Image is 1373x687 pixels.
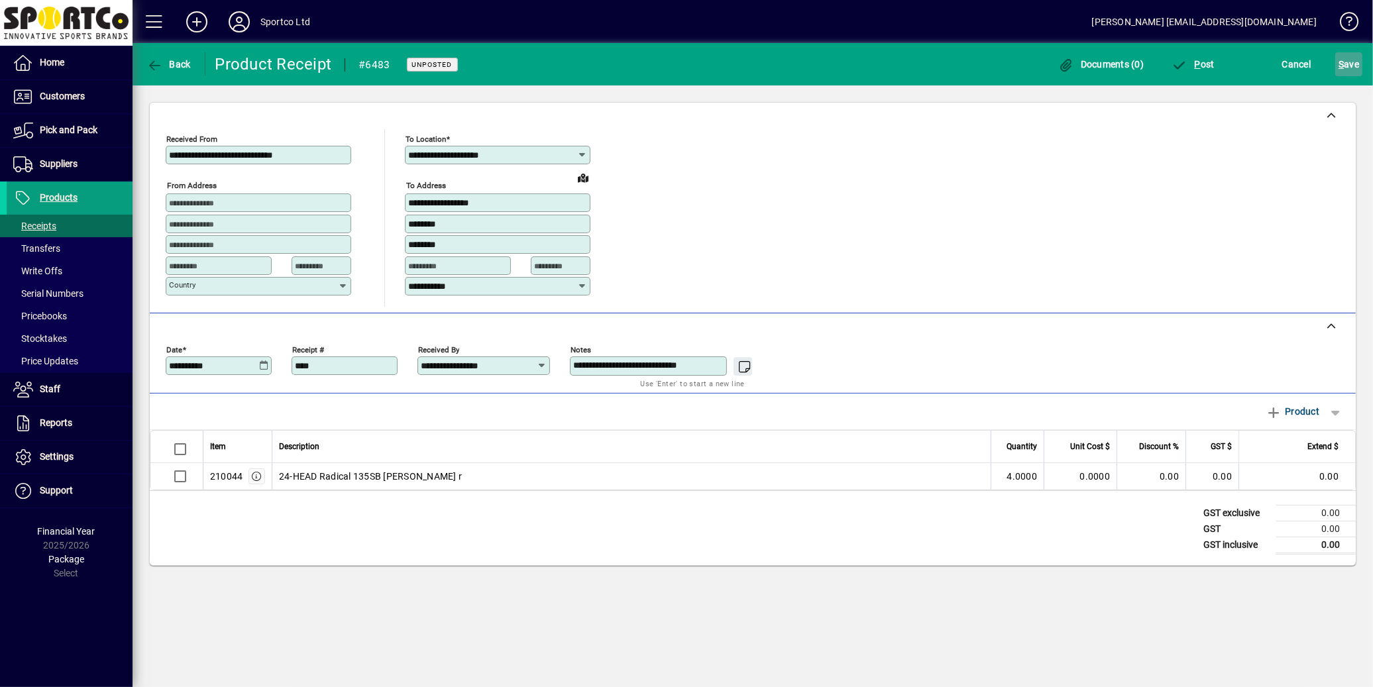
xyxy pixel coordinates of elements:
[1172,59,1215,70] span: ost
[40,384,60,394] span: Staff
[1282,54,1311,75] span: Cancel
[1197,505,1276,521] td: GST exclusive
[13,311,67,321] span: Pricebooks
[40,451,74,462] span: Settings
[7,474,133,507] a: Support
[571,344,591,354] mat-label: Notes
[13,333,67,344] span: Stocktakes
[210,439,226,454] span: Item
[210,470,243,483] div: 210044
[1197,537,1276,553] td: GST inclusive
[40,158,78,169] span: Suppliers
[1339,54,1359,75] span: ave
[406,134,446,144] mat-label: To location
[1266,401,1319,422] span: Product
[1276,521,1356,537] td: 0.00
[7,305,133,327] a: Pricebooks
[573,167,594,188] a: View on map
[215,54,332,75] div: Product Receipt
[1195,59,1201,70] span: P
[1339,59,1344,70] span: S
[1276,537,1356,553] td: 0.00
[1070,439,1110,454] span: Unit Cost $
[260,11,310,32] div: Sportco Ltd
[1197,521,1276,537] td: GST
[1238,463,1355,490] td: 0.00
[7,114,133,147] a: Pick and Pack
[1259,399,1326,423] button: Product
[279,439,319,454] span: Description
[7,327,133,350] a: Stocktakes
[40,417,72,428] span: Reports
[1168,52,1218,76] button: Post
[1276,505,1356,521] td: 0.00
[7,215,133,237] a: Receipts
[991,463,1044,490] td: 4.0000
[1307,439,1339,454] span: Extend $
[40,91,85,101] span: Customers
[7,80,133,113] a: Customers
[13,266,62,276] span: Write Offs
[1185,463,1238,490] td: 0.00
[7,46,133,79] a: Home
[1279,52,1315,76] button: Cancel
[1117,463,1185,490] td: 0.00
[272,463,991,490] td: 24-HEAD Radical 135SB [PERSON_NAME] r
[218,10,260,34] button: Profile
[418,344,459,354] mat-label: Received by
[13,243,60,254] span: Transfers
[7,350,133,372] a: Price Updates
[1335,52,1362,76] button: Save
[7,407,133,440] a: Reports
[1139,439,1179,454] span: Discount %
[13,288,83,299] span: Serial Numbers
[40,125,97,135] span: Pick and Pack
[358,54,390,76] div: #6483
[169,280,195,290] mat-label: Country
[1092,11,1317,32] div: [PERSON_NAME] [EMAIL_ADDRESS][DOMAIN_NAME]
[7,237,133,260] a: Transfers
[7,148,133,181] a: Suppliers
[40,485,73,496] span: Support
[7,282,133,305] a: Serial Numbers
[641,376,745,391] mat-hint: Use 'Enter' to start a new line
[166,344,182,354] mat-label: Date
[13,356,78,366] span: Price Updates
[7,260,133,282] a: Write Offs
[1054,52,1147,76] button: Documents (0)
[146,59,191,70] span: Back
[176,10,218,34] button: Add
[7,373,133,406] a: Staff
[38,526,95,537] span: Financial Year
[40,192,78,203] span: Products
[143,52,194,76] button: Back
[40,57,64,68] span: Home
[7,441,133,474] a: Settings
[412,60,453,69] span: Unposted
[1058,59,1144,70] span: Documents (0)
[13,221,56,231] span: Receipts
[292,344,324,354] mat-label: Receipt #
[1007,439,1037,454] span: Quantity
[1211,439,1232,454] span: GST $
[48,554,84,564] span: Package
[1330,3,1356,46] a: Knowledge Base
[1080,470,1111,483] span: 0.0000
[166,134,217,144] mat-label: Received From
[133,52,205,76] app-page-header-button: Back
